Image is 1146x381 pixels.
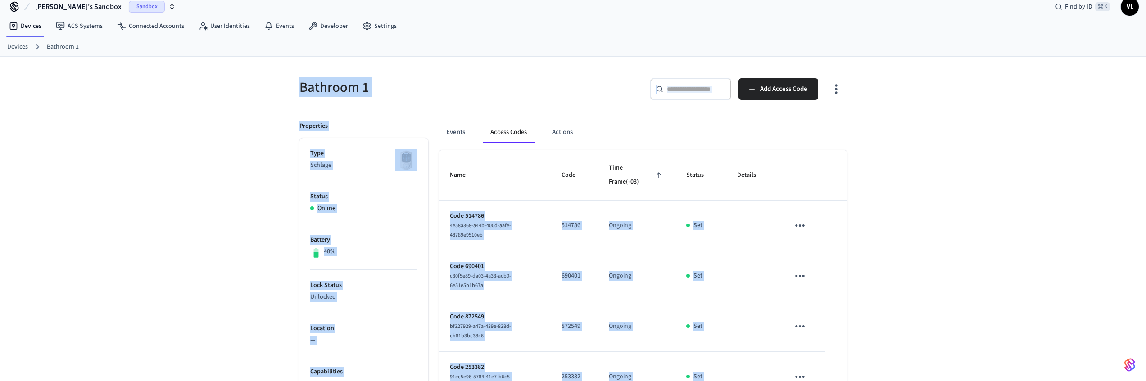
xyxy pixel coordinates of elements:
[598,201,675,251] td: Ongoing
[310,149,417,158] p: Type
[598,251,675,301] td: Ongoing
[1124,358,1135,372] img: SeamLogoGradient.69752ec5.svg
[310,281,417,290] p: Lock Status
[310,336,417,345] p: —
[299,78,568,97] h5: Bathroom 1
[310,324,417,333] p: Location
[562,271,587,281] p: 690401
[450,323,511,340] span: bf327929-a47a-439e-828d-cb81b3bc38c6
[317,204,335,213] p: Online
[110,18,191,34] a: Connected Accounts
[545,121,580,143] button: Actions
[450,312,540,322] p: Code 872549
[439,121,847,143] div: ant example
[299,121,328,131] p: Properties
[450,168,477,182] span: Name
[310,367,417,377] p: Capabilities
[310,161,417,170] p: Schlage
[257,18,301,34] a: Events
[49,18,110,34] a: ACS Systems
[738,78,818,100] button: Add Access Code
[301,18,355,34] a: Developer
[693,271,702,281] p: Set
[450,272,511,289] span: c30f5e89-da03-4a33-acb0-6e51e5b1b67a
[450,211,540,221] p: Code 514786
[693,221,702,230] p: Set
[693,322,702,331] p: Set
[7,42,28,52] a: Devices
[737,168,768,182] span: Details
[129,1,165,13] span: Sandbox
[609,161,665,189] span: Time Frame(-03)
[562,168,587,182] span: Code
[760,83,807,95] span: Add Access Code
[310,292,417,302] p: Unlocked
[450,262,540,271] p: Code 690401
[1065,2,1092,11] span: Find by ID
[598,301,675,352] td: Ongoing
[450,363,540,372] p: Code 253382
[562,221,587,230] p: 514786
[450,222,511,239] span: 4e58a368-a44b-400d-aafe-48789e9510eb
[483,121,534,143] button: Access Codes
[310,192,417,202] p: Status
[2,18,49,34] a: Devices
[562,322,587,331] p: 872549
[439,121,472,143] button: Events
[310,235,417,245] p: Battery
[395,149,417,171] img: Schlage Sense Smart Deadbolt with Camelot Trim, Front
[47,42,79,52] a: Bathroom 1
[324,247,335,256] p: 48%
[35,1,122,12] span: [PERSON_NAME]'s Sandbox
[191,18,257,34] a: User Identities
[1095,2,1110,11] span: ⌘ K
[686,168,716,182] span: Status
[355,18,404,34] a: Settings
